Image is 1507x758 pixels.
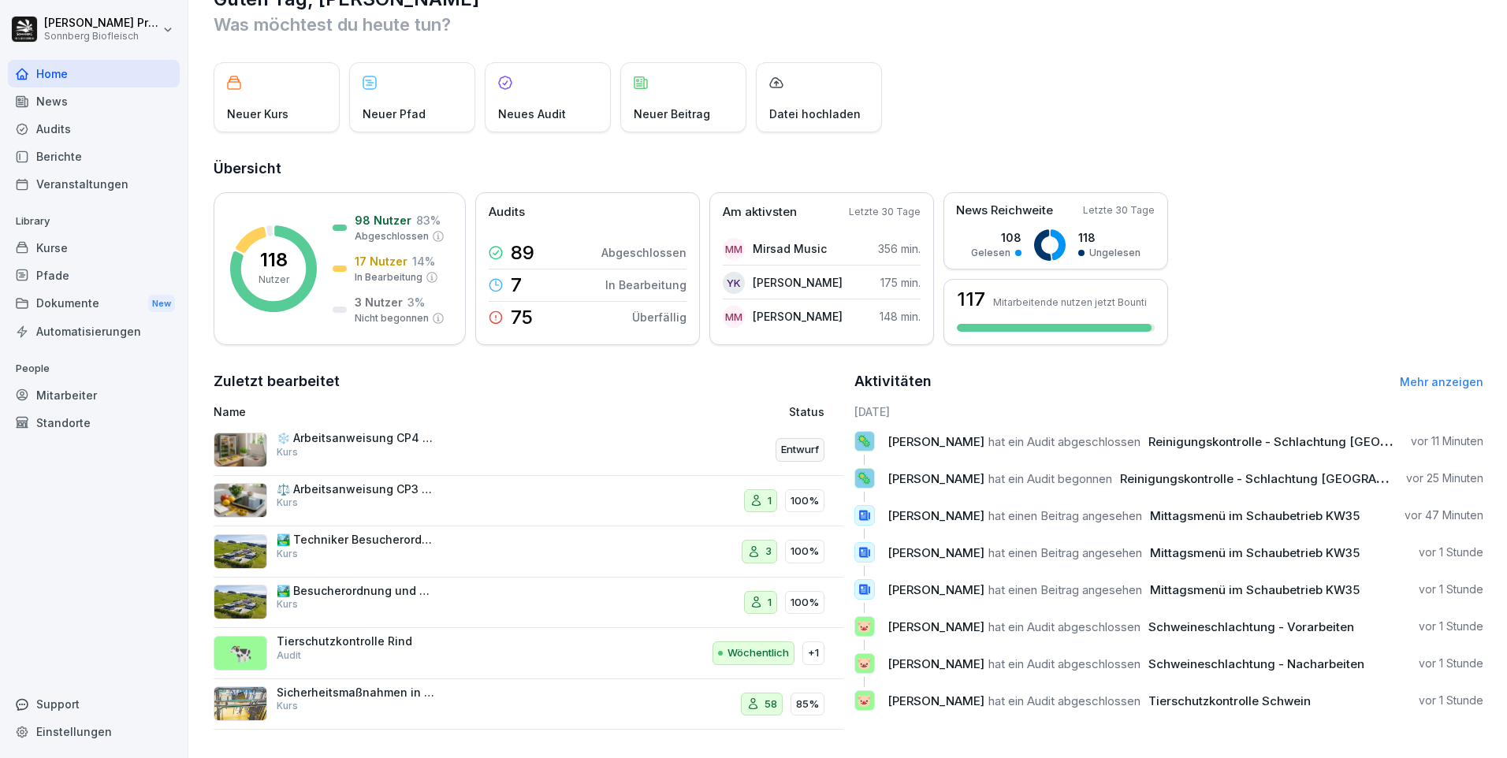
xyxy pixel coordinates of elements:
p: News Reichweite [956,202,1053,220]
span: hat ein Audit abgeschlossen [988,656,1140,671]
p: Name [214,403,608,420]
h2: Übersicht [214,158,1483,180]
p: Abgeschlossen [601,244,687,261]
span: hat ein Audit abgeschlossen [988,619,1140,634]
img: bg9xlr7342z5nsf7ao8e1prm.png [214,686,267,721]
img: gfrt4v3ftnksrv5de50xy3ff.png [214,483,267,518]
a: Mitarbeiter [8,381,180,409]
a: Pfade [8,262,180,289]
p: Neuer Kurs [227,106,288,122]
h6: [DATE] [854,403,1484,420]
p: Kurs [277,597,298,611]
a: Einstellungen [8,718,180,745]
a: 🐄Tierschutzkontrolle RindAuditWöchentlich+1 [214,628,843,679]
div: YK [723,272,745,294]
p: 75 [511,308,533,327]
p: Neuer Pfad [363,106,426,122]
span: hat einen Beitrag angesehen [988,582,1142,597]
p: 🐷 [857,689,872,712]
a: 🏞️ Besucherordnung und Hygienerichtlinien bei [GEOGRAPHIC_DATA]Kurs1100% [214,578,843,629]
p: People [8,356,180,381]
p: [PERSON_NAME] Preßlauer [44,17,159,30]
p: 3 % [407,294,425,310]
p: [PERSON_NAME] [753,274,843,291]
p: Audits [489,203,525,221]
img: dvi7yoryupfiynv4a7x3j5qo.png [214,433,267,467]
h2: Zuletzt bearbeitet [214,370,843,392]
p: Ungelesen [1089,246,1140,260]
p: vor 1 Stunde [1419,544,1483,560]
a: Home [8,60,180,87]
span: hat ein Audit abgeschlossen [988,434,1140,449]
p: 100% [791,544,819,559]
h2: Aktivitäten [854,370,932,392]
a: Standorte [8,409,180,437]
div: MM [723,238,745,260]
p: Datei hochladen [769,106,861,122]
a: Automatisierungen [8,318,180,345]
span: [PERSON_NAME] [887,693,984,708]
a: Sicherheitsmaßnahmen in der Schlachtung und ZerlegungKurs5885% [214,679,843,730]
p: Entwurf [781,442,819,458]
img: roi77fylcwzaflh0hwjmpm1w.png [214,585,267,619]
span: hat ein Audit begonnen [988,471,1112,486]
a: Mehr anzeigen [1400,375,1483,388]
div: Support [8,690,180,718]
p: 89 [511,243,534,262]
span: Mittagsmenü im Schaubetrieb KW35 [1150,545,1360,560]
p: Kurs [277,445,298,459]
p: ⚖️ Arbeitsanweisung CP3 Gewichtskontrolle AA [277,482,434,496]
div: MM [723,306,745,328]
p: 100% [791,595,819,611]
p: 3 Nutzer [355,294,403,310]
p: Gelesen [971,246,1010,260]
a: DokumenteNew [8,289,180,318]
p: Kurs [277,699,298,713]
p: 17 Nutzer [355,253,407,269]
p: Audit [277,648,301,663]
div: News [8,87,180,115]
div: Kurse [8,234,180,262]
a: Veranstaltungen [8,170,180,198]
span: [PERSON_NAME] [887,619,984,634]
p: In Bearbeitung [355,270,422,284]
p: Mitarbeitende nutzen jetzt Bounti [993,296,1147,308]
p: 🏞️ Besucherordnung und Hygienerichtlinien bei [GEOGRAPHIC_DATA] [277,584,434,598]
p: Library [8,209,180,234]
p: vor 1 Stunde [1419,693,1483,708]
p: 🦠 [857,430,872,452]
a: 🏞️ Techniker Besucherordnung und Hygienerichtlinien bei [GEOGRAPHIC_DATA]Kurs3100% [214,526,843,578]
span: Tierschutzkontrolle Schwein [1148,693,1311,708]
span: [PERSON_NAME] [887,656,984,671]
p: ❄️ Arbeitsanweisung CP4 Kühlen/Tiefkühlen/Tiefkühlen AA [277,431,434,445]
p: Neues Audit [498,106,566,122]
span: [PERSON_NAME] [887,545,984,560]
p: 118 [260,251,288,269]
p: Sonnberg Biofleisch [44,31,159,42]
p: 148 min. [880,308,921,325]
p: Wöchentlich [727,645,789,661]
p: vor 47 Minuten [1405,507,1483,523]
span: [PERSON_NAME] [887,508,984,523]
p: vor 25 Minuten [1406,470,1483,486]
p: vor 1 Stunde [1419,656,1483,671]
p: Sicherheitsmaßnahmen in der Schlachtung und Zerlegung [277,686,434,700]
p: 100% [791,493,819,509]
p: Neuer Beitrag [634,106,710,122]
p: vor 11 Minuten [1411,433,1483,449]
a: Audits [8,115,180,143]
p: Mirsad Music [753,240,827,257]
span: Reinigungskontrolle - Schlachtung [GEOGRAPHIC_DATA] [1120,471,1442,486]
p: 98 Nutzer [355,212,411,229]
a: Berichte [8,143,180,170]
p: Am aktivsten [723,203,797,221]
p: 175 min. [880,274,921,291]
a: ❄️ Arbeitsanweisung CP4 Kühlen/Tiefkühlen/Tiefkühlen AAKursEntwurf [214,425,843,476]
span: [PERSON_NAME] [887,471,984,486]
p: 356 min. [878,240,921,257]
